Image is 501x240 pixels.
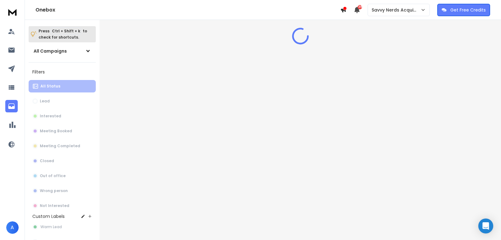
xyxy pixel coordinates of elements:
[437,4,490,16] button: Get Free Credits
[358,5,362,9] span: 39
[39,28,87,40] p: Press to check for shortcuts.
[372,7,420,13] p: Savvy Nerds Acquisition
[29,45,96,57] button: All Campaigns
[29,68,96,76] h3: Filters
[51,27,81,35] span: Ctrl + Shift + k
[35,6,340,14] h1: Onebox
[450,7,486,13] p: Get Free Credits
[478,219,493,233] div: Open Intercom Messenger
[32,213,65,219] h3: Custom Labels
[6,6,19,18] img: logo
[6,221,19,234] button: A
[34,48,67,54] h1: All Campaigns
